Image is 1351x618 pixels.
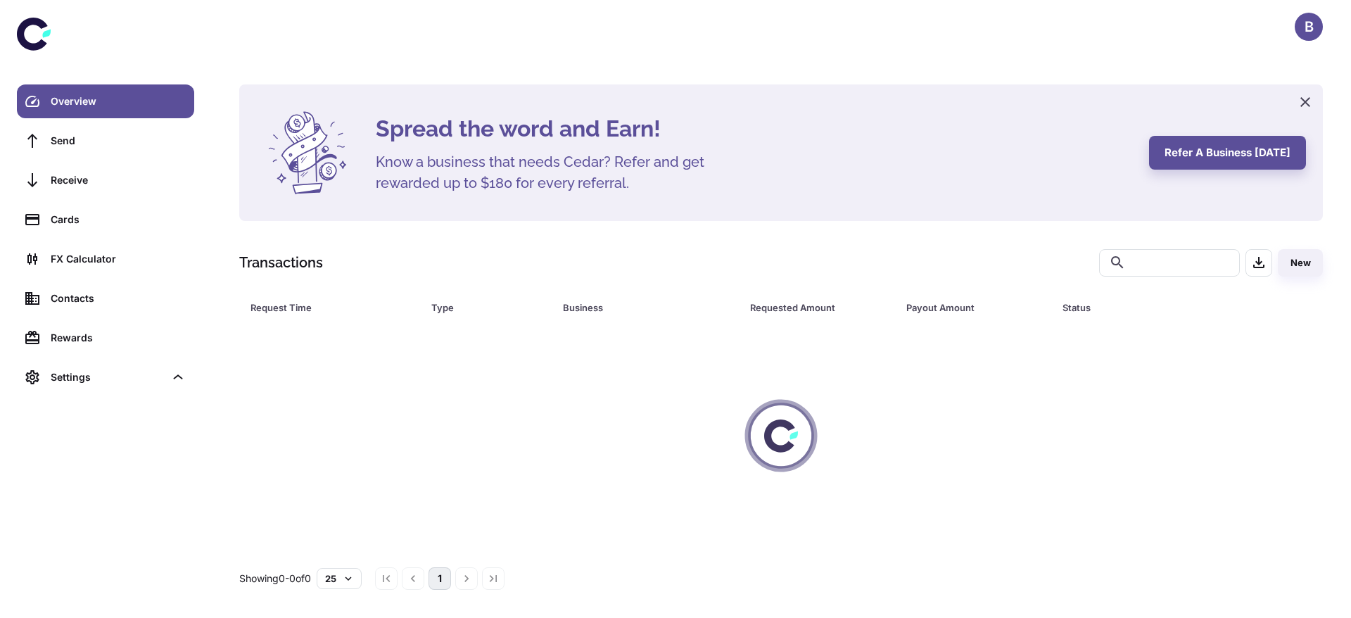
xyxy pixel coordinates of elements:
p: Showing 0-0 of 0 [239,571,311,586]
button: Refer a business [DATE] [1149,136,1306,170]
button: New [1278,249,1323,277]
a: Rewards [17,321,194,355]
h4: Spread the word and Earn! [376,112,1132,146]
span: Status [1063,298,1264,317]
span: Request Time [250,298,414,317]
span: Requested Amount [750,298,889,317]
div: Rewards [51,330,186,346]
h5: Know a business that needs Cedar? Refer and get rewarded up to $180 for every referral. [376,151,728,194]
button: 25 [317,568,362,589]
a: Receive [17,163,194,197]
a: Overview [17,84,194,118]
div: Payout Amount [906,298,1027,317]
div: Type [431,298,527,317]
span: Payout Amount [906,298,1046,317]
div: Overview [51,94,186,109]
span: Type [431,298,545,317]
div: Settings [17,360,194,394]
div: Settings [51,370,165,385]
div: Contacts [51,291,186,306]
a: FX Calculator [17,242,194,276]
a: Contacts [17,282,194,315]
a: Send [17,124,194,158]
nav: pagination navigation [373,567,507,590]
div: FX Calculator [51,251,186,267]
button: page 1 [429,567,451,590]
h1: Transactions [239,252,323,273]
div: Request Time [250,298,396,317]
div: Receive [51,172,186,188]
button: B [1295,13,1323,41]
div: Cards [51,212,186,227]
div: Status [1063,298,1246,317]
div: Send [51,133,186,149]
div: Requested Amount [750,298,871,317]
a: Cards [17,203,194,237]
